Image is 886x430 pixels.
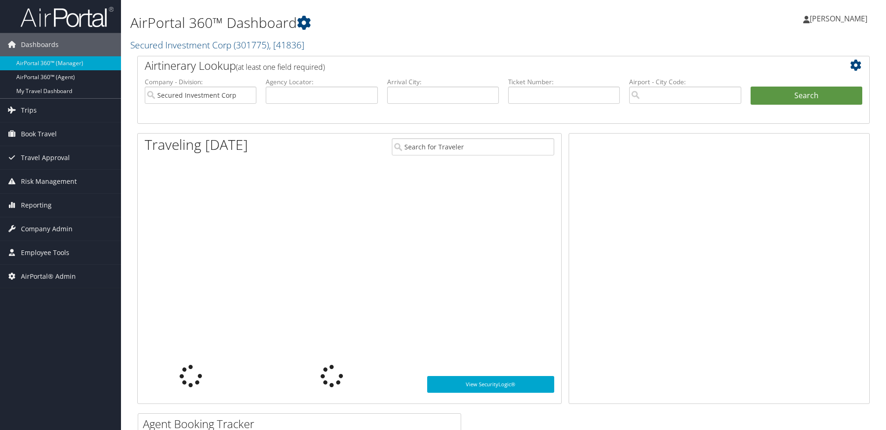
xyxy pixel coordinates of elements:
span: [PERSON_NAME] [810,13,867,24]
button: Search [751,87,862,105]
span: Employee Tools [21,241,69,264]
span: Travel Approval [21,146,70,169]
span: Trips [21,99,37,122]
span: (at least one field required) [236,62,325,72]
span: Reporting [21,194,52,217]
input: Search for Traveler [392,138,554,155]
span: Dashboards [21,33,59,56]
span: Company Admin [21,217,73,241]
label: Arrival City: [387,77,499,87]
a: [PERSON_NAME] [803,5,877,33]
label: Airport - City Code: [629,77,741,87]
label: Ticket Number: [508,77,620,87]
span: Risk Management [21,170,77,193]
span: ( 301775 ) [234,39,269,51]
span: , [ 41836 ] [269,39,304,51]
a: Secured Investment Corp [130,39,304,51]
a: View SecurityLogic® [427,376,554,393]
h2: Airtinerary Lookup [145,58,801,74]
label: Company - Division: [145,77,256,87]
h1: Traveling [DATE] [145,135,248,155]
h1: AirPortal 360™ Dashboard [130,13,628,33]
label: Agency Locator: [266,77,377,87]
span: Book Travel [21,122,57,146]
img: airportal-logo.png [20,6,114,28]
span: AirPortal® Admin [21,265,76,288]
